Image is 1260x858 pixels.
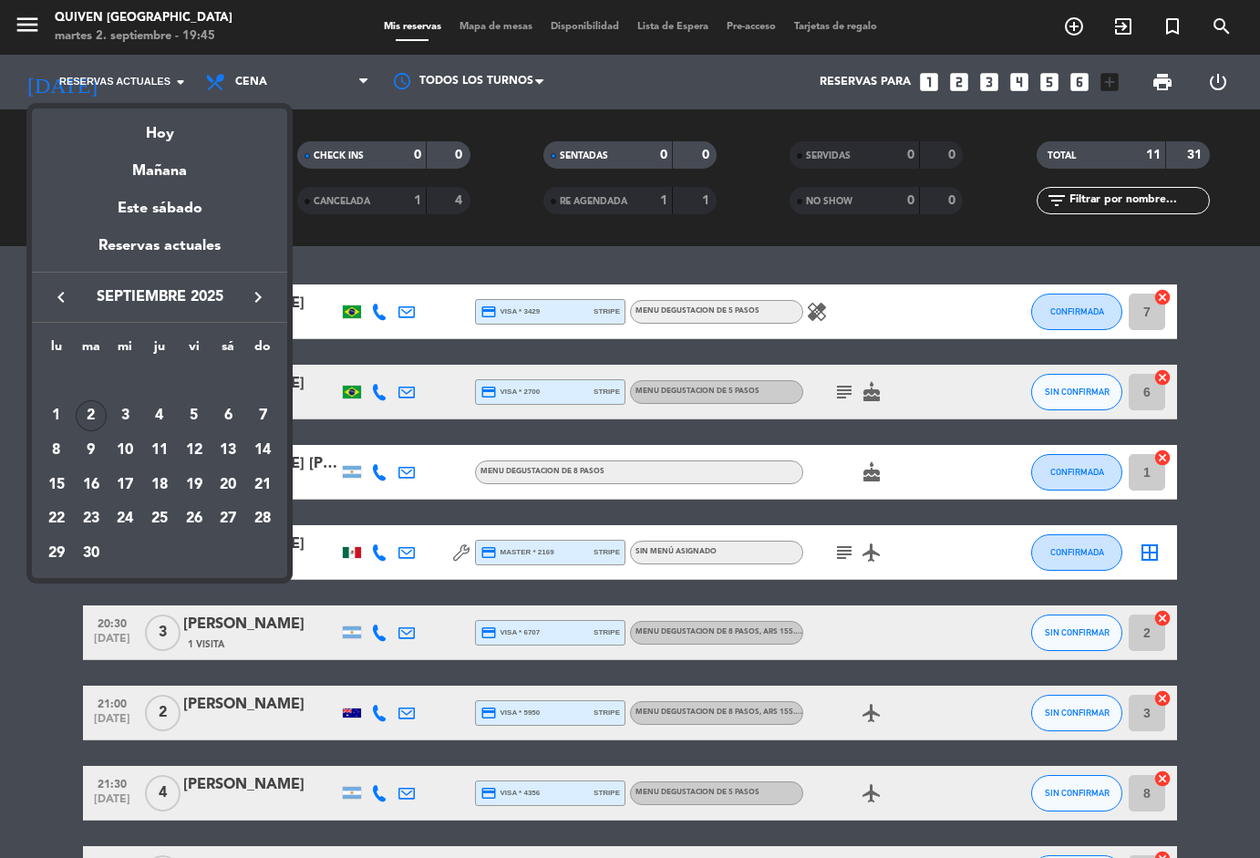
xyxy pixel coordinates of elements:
[212,502,246,537] td: 27 de septiembre de 2025
[177,399,212,434] td: 5 de septiembre de 2025
[74,502,108,537] td: 23 de septiembre de 2025
[109,400,140,431] div: 3
[50,286,72,308] i: keyboard_arrow_left
[245,399,280,434] td: 7 de septiembre de 2025
[144,435,175,466] div: 11
[76,538,107,569] div: 30
[179,470,210,501] div: 19
[212,400,243,431] div: 6
[32,109,287,146] div: Hoy
[179,435,210,466] div: 12
[32,146,287,183] div: Mañana
[109,435,140,466] div: 10
[177,336,212,365] th: viernes
[39,468,74,502] td: 15 de septiembre de 2025
[109,504,140,535] div: 24
[245,433,280,468] td: 14 de septiembre de 2025
[212,399,246,434] td: 6 de septiembre de 2025
[142,468,177,502] td: 18 de septiembre de 2025
[179,504,210,535] div: 26
[142,502,177,537] td: 25 de septiembre de 2025
[39,365,280,399] td: SEP.
[212,336,246,365] th: sábado
[142,399,177,434] td: 4 de septiembre de 2025
[247,504,278,535] div: 28
[245,336,280,365] th: domingo
[247,400,278,431] div: 7
[74,536,108,571] td: 30 de septiembre de 2025
[76,470,107,501] div: 16
[177,502,212,537] td: 26 de septiembre de 2025
[179,400,210,431] div: 5
[39,433,74,468] td: 8 de septiembre de 2025
[245,468,280,502] td: 21 de septiembre de 2025
[109,470,140,501] div: 17
[245,502,280,537] td: 28 de septiembre de 2025
[77,285,242,309] span: septiembre 2025
[39,336,74,365] th: lunes
[74,336,108,365] th: martes
[247,470,278,501] div: 21
[108,336,142,365] th: miércoles
[108,399,142,434] td: 3 de septiembre de 2025
[74,468,108,502] td: 16 de septiembre de 2025
[212,468,246,502] td: 20 de septiembre de 2025
[247,286,269,308] i: keyboard_arrow_right
[32,234,287,272] div: Reservas actuales
[144,400,175,431] div: 4
[39,399,74,434] td: 1 de septiembre de 2025
[212,470,243,501] div: 20
[41,400,72,431] div: 1
[108,502,142,537] td: 24 de septiembre de 2025
[74,433,108,468] td: 9 de septiembre de 2025
[39,502,74,537] td: 22 de septiembre de 2025
[144,504,175,535] div: 25
[41,538,72,569] div: 29
[177,468,212,502] td: 19 de septiembre de 2025
[177,433,212,468] td: 12 de septiembre de 2025
[108,433,142,468] td: 10 de septiembre de 2025
[76,504,107,535] div: 23
[76,435,107,466] div: 9
[212,435,243,466] div: 13
[142,336,177,365] th: jueves
[242,285,274,309] button: keyboard_arrow_right
[142,433,177,468] td: 11 de septiembre de 2025
[41,435,72,466] div: 8
[32,183,287,234] div: Este sábado
[212,504,243,535] div: 27
[41,470,72,501] div: 15
[76,400,107,431] div: 2
[212,433,246,468] td: 13 de septiembre de 2025
[247,435,278,466] div: 14
[108,468,142,502] td: 17 de septiembre de 2025
[39,536,74,571] td: 29 de septiembre de 2025
[45,285,77,309] button: keyboard_arrow_left
[41,504,72,535] div: 22
[74,399,108,434] td: 2 de septiembre de 2025
[144,470,175,501] div: 18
